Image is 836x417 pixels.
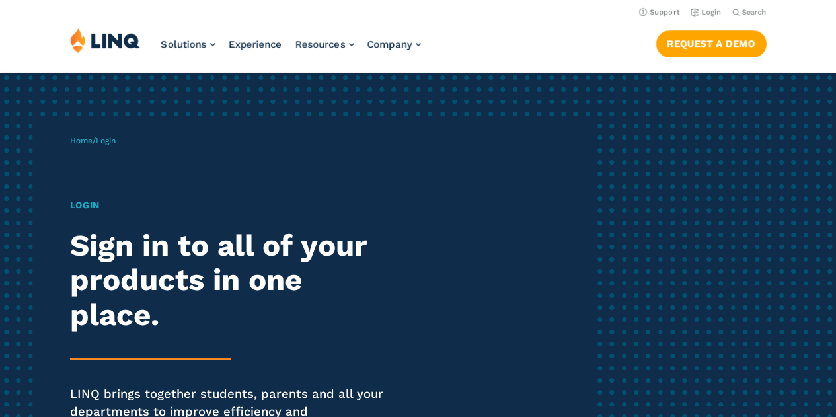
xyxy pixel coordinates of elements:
a: Company [367,38,421,50]
a: Request a Demo [656,30,767,57]
h2: Sign in to all of your products in one place. [70,229,392,333]
span: Resources [295,38,346,50]
a: Home [70,136,93,145]
nav: Primary Navigation [161,28,421,71]
a: Solutions [161,38,215,50]
span: Solutions [161,38,207,50]
a: Login [691,8,722,17]
button: Open Search Bar [732,7,767,17]
a: Experience [229,38,282,50]
a: Resources [295,38,354,50]
span: Search [742,8,767,17]
img: LINQ | K‑12 Software [70,28,140,53]
span: Company [367,38,412,50]
a: Support [639,8,680,17]
span: / [70,136,116,145]
nav: Button Navigation [656,28,767,57]
h1: Login [70,198,392,212]
span: Login [96,136,116,145]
